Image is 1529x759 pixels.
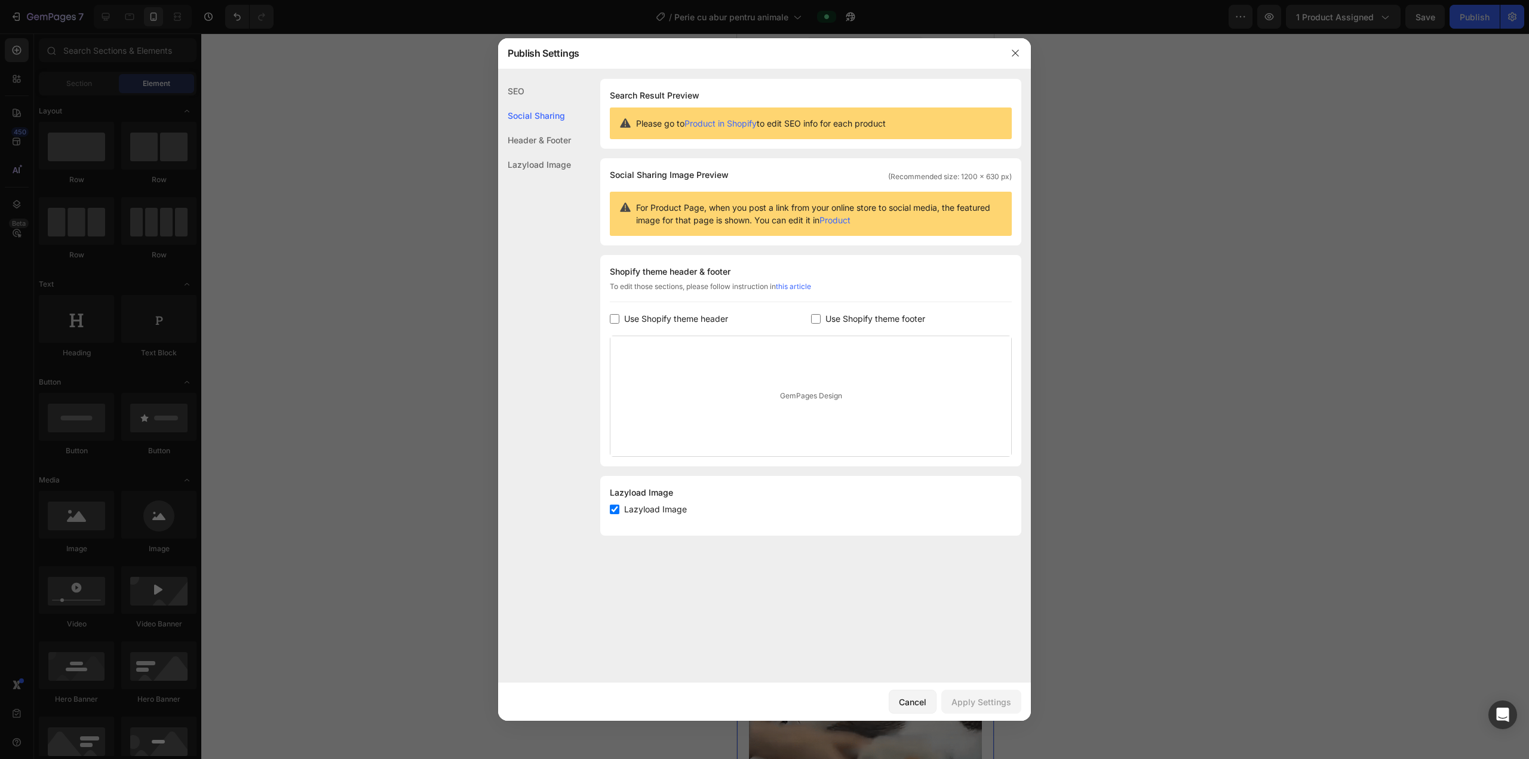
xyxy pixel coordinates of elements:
[85,460,195,472] div: Releasit COD Form & Upsells
[104,425,167,435] div: Drop element here
[889,690,937,714] button: Cancel
[888,171,1012,182] span: (Recommended size: 1200 x 630 px)
[819,215,851,225] a: Product
[498,152,571,177] div: Lazyload Image
[65,546,127,556] strong: PetSteamBrush
[51,453,205,481] button: Releasit COD Form & Upsells
[610,485,1012,500] div: Lazyload Image
[498,79,571,103] div: SEO
[624,502,687,517] span: Lazyload Image
[951,696,1011,708] div: Apply Settings
[12,81,245,314] img: gempages_578774086818202235-98f0f0b2-038b-4b34-a86f-a00bb5e753b9.webp
[624,312,728,326] span: Use Shopify theme header
[25,502,232,511] strong: Te-ai săturat să vezi părul căzut peste tot prin casă?
[684,118,757,128] a: Product in Shopify
[899,696,926,708] div: Cancel
[636,201,1002,226] span: For Product Page, when you post a link from your online store to social media, the featured image...
[1,544,256,589] p: Peria cu abur este soluția blândă și eficientă: elimină cu ușurință părul mort, relaxează animalu...
[498,128,571,152] div: Header & Footer
[610,265,1012,279] div: Shopify theme header & footer
[776,282,811,291] a: this article
[498,38,1000,69] div: Publish Settings
[610,281,1012,302] div: To edit those sections, please follow instruction in
[1488,700,1517,729] div: Open Intercom Messenger
[941,690,1021,714] button: Apply Settings
[8,517,248,541] strong: Sau ca patrupedul tău să fie stresat și iritat de periile clasice care zgârie pielea?
[610,88,1012,103] h1: Search Result Preview
[825,312,925,326] span: Use Shopify theme footer
[61,460,75,474] img: CKKYs5695_ICEAE=.webp
[76,6,170,18] span: iPhone 15 Pro Max ( 430 px)
[610,336,1011,456] div: GemPages Design
[636,117,886,130] span: Please go to to edit SEO info for each product
[219,26,254,37] div: Section 1
[498,103,571,128] div: Social Sharing
[610,168,729,182] span: Social Sharing Image Preview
